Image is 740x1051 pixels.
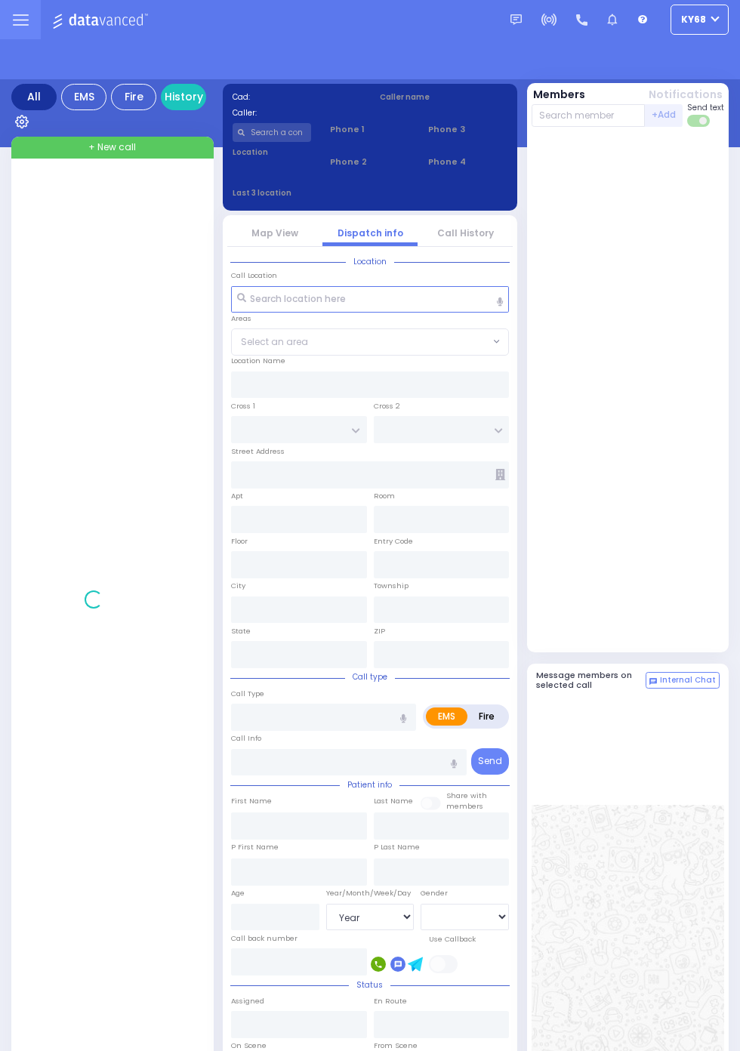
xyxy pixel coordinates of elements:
[251,227,298,239] a: Map View
[231,1040,267,1051] label: On Scene
[345,671,395,683] span: Call type
[349,979,390,991] span: Status
[687,102,724,113] span: Send text
[510,14,522,26] img: message.svg
[233,146,312,158] label: Location
[374,536,413,547] label: Entry Code
[446,791,487,800] small: Share with
[374,842,420,852] label: P Last Name
[233,107,361,119] label: Caller:
[374,1040,418,1051] label: From Scene
[428,156,507,168] span: Phone 4
[437,227,494,239] a: Call History
[533,87,585,103] button: Members
[646,672,720,689] button: Internal Chat
[231,286,509,313] input: Search location here
[231,996,264,1006] label: Assigned
[649,87,723,103] button: Notifications
[231,933,298,944] label: Call back number
[495,469,505,480] span: Other building occupants
[231,733,261,744] label: Call Info
[231,888,245,898] label: Age
[380,91,508,103] label: Caller name
[532,104,646,127] input: Search member
[231,842,279,852] label: P First Name
[233,123,312,142] input: Search a contact
[660,675,716,686] span: Internal Chat
[231,581,245,591] label: City
[421,888,448,898] label: Gender
[231,796,272,806] label: First Name
[233,91,361,103] label: Cad:
[446,801,483,811] span: members
[231,446,285,457] label: Street Address
[426,707,467,726] label: EMS
[429,934,476,945] label: Use Callback
[536,670,646,690] h5: Message members on selected call
[241,335,308,349] span: Select an area
[231,313,251,324] label: Areas
[11,84,57,110] div: All
[471,748,509,775] button: Send
[231,270,277,281] label: Call Location
[330,123,409,136] span: Phone 1
[231,401,255,411] label: Cross 1
[231,491,243,501] label: Apt
[52,11,153,29] img: Logo
[231,536,248,547] label: Floor
[231,626,251,636] label: State
[231,689,264,699] label: Call Type
[374,401,400,411] label: Cross 2
[338,227,403,239] a: Dispatch info
[374,796,413,806] label: Last Name
[681,13,706,26] span: ky68
[233,187,371,199] label: Last 3 location
[374,581,409,591] label: Township
[687,113,711,128] label: Turn off text
[346,256,394,267] span: Location
[374,626,385,636] label: ZIP
[61,84,106,110] div: EMS
[374,491,395,501] label: Room
[231,356,285,366] label: Location Name
[330,156,409,168] span: Phone 2
[671,5,729,35] button: ky68
[428,123,507,136] span: Phone 3
[340,779,399,791] span: Patient info
[326,888,415,898] div: Year/Month/Week/Day
[88,140,136,154] span: + New call
[161,84,206,110] a: History
[649,678,657,686] img: comment-alt.png
[374,996,407,1006] label: En Route
[111,84,156,110] div: Fire
[467,707,507,726] label: Fire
